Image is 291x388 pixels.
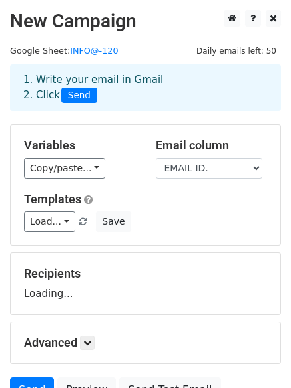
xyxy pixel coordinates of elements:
h5: Advanced [24,336,267,350]
a: Copy/paste... [24,158,105,179]
a: INFO@-120 [70,46,118,56]
h5: Recipients [24,266,267,281]
a: Daily emails left: 50 [192,46,281,56]
a: Load... [24,211,75,232]
a: Templates [24,192,81,206]
div: Loading... [24,266,267,301]
span: Daily emails left: 50 [192,44,281,58]
h5: Variables [24,138,136,153]
h5: Email column [156,138,268,153]
span: Send [61,88,97,104]
small: Google Sheet: [10,46,119,56]
button: Save [96,211,131,232]
div: 1. Write your email in Gmail 2. Click [13,72,278,103]
h2: New Campaign [10,10,281,33]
